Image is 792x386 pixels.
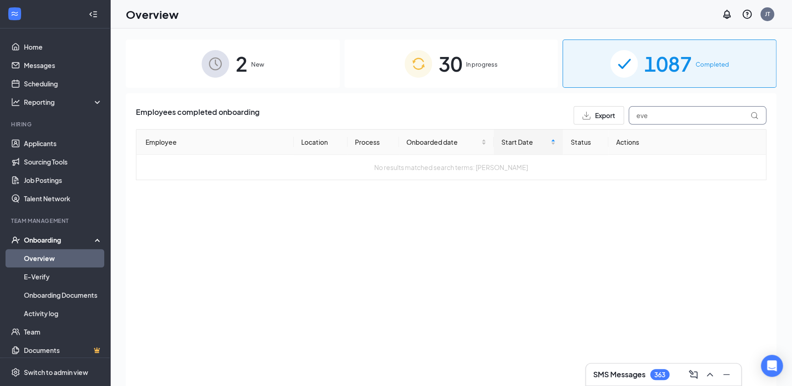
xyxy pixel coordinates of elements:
[24,235,95,244] div: Onboarding
[24,134,102,153] a: Applicants
[11,368,20,377] svg: Settings
[686,367,701,382] button: ComposeMessage
[593,369,646,380] h3: SMS Messages
[24,304,102,323] a: Activity log
[595,112,615,119] span: Export
[466,60,498,69] span: In progress
[136,106,259,125] span: Employees completed onboarding
[406,137,480,147] span: Onboarded date
[719,367,734,382] button: Minimize
[24,97,103,107] div: Reporting
[136,155,766,180] td: No results matched search terms: [PERSON_NAME]
[294,130,348,155] th: Location
[629,106,766,125] input: Search by Name, Job Posting, or Process
[24,249,102,267] a: Overview
[251,60,264,69] span: New
[563,130,608,155] th: Status
[24,323,102,341] a: Team
[644,48,692,79] span: 1087
[761,355,783,377] div: Open Intercom Messenger
[236,48,247,79] span: 2
[704,369,715,380] svg: ChevronUp
[11,120,101,128] div: Hiring
[11,235,20,244] svg: UserCheck
[24,189,102,208] a: Talent Network
[126,6,179,22] h1: Overview
[24,368,88,377] div: Switch to admin view
[24,341,102,359] a: DocumentsCrown
[24,153,102,171] a: Sourcing Tools
[721,369,732,380] svg: Minimize
[89,10,98,19] svg: Collapse
[608,130,766,155] th: Actions
[741,9,753,20] svg: QuestionInfo
[348,130,399,155] th: Process
[765,10,770,18] div: JT
[654,371,665,379] div: 363
[11,97,20,107] svg: Analysis
[10,9,19,18] svg: WorkstreamLogo
[696,60,729,69] span: Completed
[501,137,549,147] span: Start Date
[24,267,102,286] a: E-Verify
[24,286,102,304] a: Onboarding Documents
[438,48,462,79] span: 30
[24,171,102,189] a: Job Postings
[688,369,699,380] svg: ComposeMessage
[702,367,717,382] button: ChevronUp
[721,9,732,20] svg: Notifications
[11,217,101,225] div: Team Management
[24,74,102,93] a: Scheduling
[399,130,494,155] th: Onboarded date
[573,106,624,125] button: Export
[24,38,102,56] a: Home
[136,130,294,155] th: Employee
[24,56,102,74] a: Messages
